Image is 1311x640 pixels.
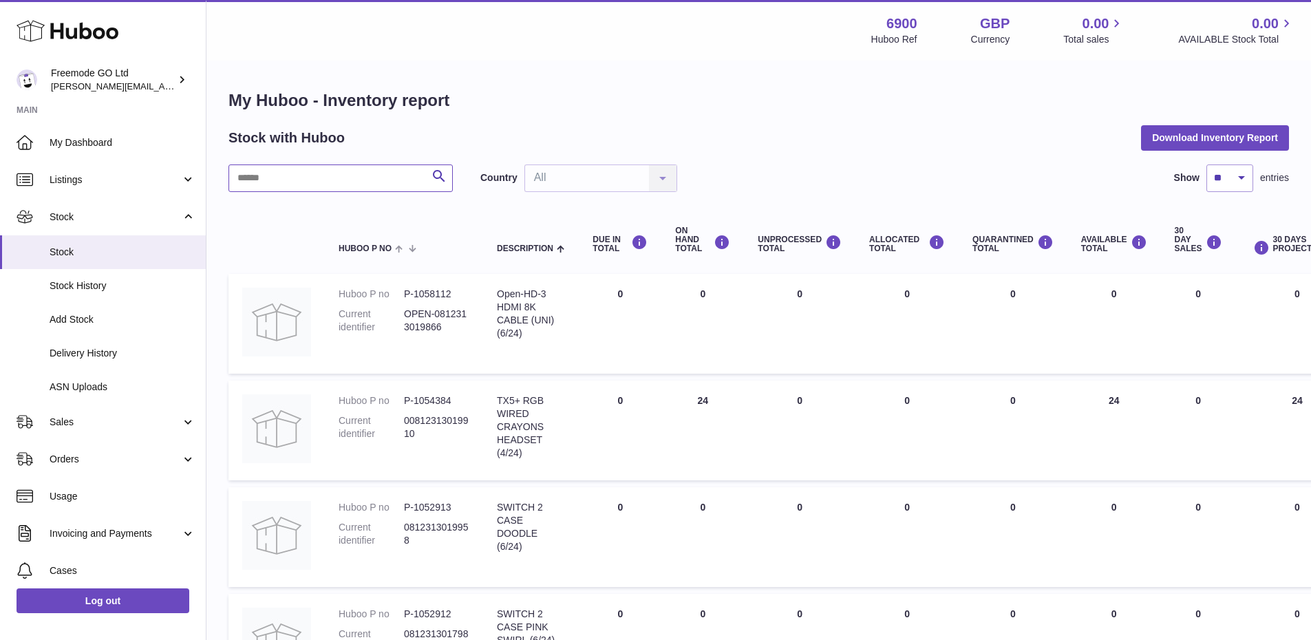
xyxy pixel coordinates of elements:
td: 24 [1067,381,1161,480]
strong: GBP [980,14,1010,33]
dt: Huboo P no [339,394,404,407]
span: 0 [1010,608,1016,619]
div: SWITCH 2 CASE DOODLE (6/24) [497,501,565,553]
div: UNPROCESSED Total [758,235,842,253]
span: 0 [1010,502,1016,513]
h1: My Huboo - Inventory report [228,89,1289,111]
dt: Current identifier [339,521,404,547]
td: 0 [579,487,661,587]
td: 0 [855,381,959,480]
span: AVAILABLE Stock Total [1178,33,1294,46]
td: 0 [855,487,959,587]
img: product image [242,288,311,356]
div: TX5+ RGB WIRED CRAYONS HEADSET (4/24) [497,394,565,459]
a: 0.00 Total sales [1063,14,1125,46]
td: 0 [661,487,744,587]
label: Show [1174,171,1200,184]
span: Stock [50,246,195,259]
span: 0 [1010,395,1016,406]
span: entries [1260,171,1289,184]
span: Description [497,244,553,253]
td: 0 [1161,381,1236,480]
td: 0 [744,274,855,374]
td: 0 [661,274,744,374]
img: product image [242,501,311,570]
td: 0 [1161,274,1236,374]
dd: 00812313019910 [404,414,469,440]
span: Invoicing and Payments [50,527,181,540]
td: 0 [1067,487,1161,587]
span: Total sales [1063,33,1125,46]
h2: Stock with Huboo [228,129,345,147]
div: ON HAND Total [675,226,730,254]
img: product image [242,394,311,463]
img: lenka.smikniarova@gioteck.com [17,70,37,90]
span: Cases [50,564,195,577]
dd: P-1054384 [404,394,469,407]
span: [PERSON_NAME][EMAIL_ADDRESS][DOMAIN_NAME] [51,81,276,92]
span: Delivery History [50,347,195,360]
span: Huboo P no [339,244,392,253]
div: QUARANTINED Total [972,235,1054,253]
div: Huboo Ref [871,33,917,46]
span: Listings [50,173,181,186]
div: Open-HD-3 HDMI 8K CABLE (UNI) (6/24) [497,288,565,340]
span: 0.00 [1252,14,1279,33]
div: DUE IN TOTAL [593,235,648,253]
td: 0 [1161,487,1236,587]
dd: P-1052912 [404,608,469,621]
a: 0.00 AVAILABLE Stock Total [1178,14,1294,46]
span: 0 [1010,288,1016,299]
td: 24 [661,381,744,480]
span: Usage [50,490,195,503]
div: ALLOCATED Total [869,235,945,253]
dt: Huboo P no [339,288,404,301]
td: 0 [855,274,959,374]
dd: 0812313019958 [404,521,469,547]
button: Download Inventory Report [1141,125,1289,150]
td: 0 [744,487,855,587]
span: 0.00 [1083,14,1109,33]
dt: Current identifier [339,308,404,334]
span: Stock [50,211,181,224]
strong: 6900 [886,14,917,33]
div: AVAILABLE Total [1081,235,1147,253]
div: 30 DAY SALES [1175,226,1222,254]
span: Sales [50,416,181,429]
dt: Current identifier [339,414,404,440]
td: 0 [579,274,661,374]
dd: OPEN-0812313019866 [404,308,469,334]
td: 0 [579,381,661,480]
td: 0 [1067,274,1161,374]
span: ASN Uploads [50,381,195,394]
dd: P-1052913 [404,501,469,514]
span: Stock History [50,279,195,292]
div: Freemode GO Ltd [51,67,175,93]
dt: Huboo P no [339,608,404,621]
dt: Huboo P no [339,501,404,514]
dd: P-1058112 [404,288,469,301]
span: Add Stock [50,313,195,326]
div: Currency [971,33,1010,46]
span: My Dashboard [50,136,195,149]
td: 0 [744,381,855,480]
a: Log out [17,588,189,613]
span: Orders [50,453,181,466]
label: Country [480,171,518,184]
